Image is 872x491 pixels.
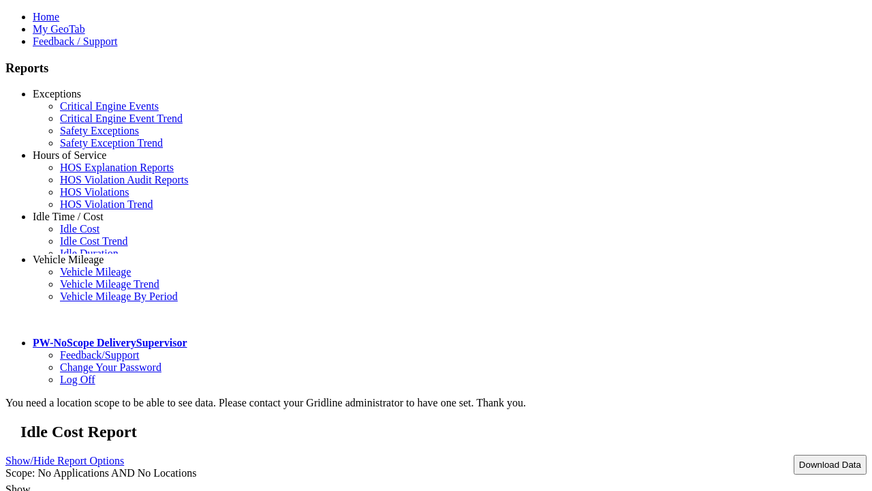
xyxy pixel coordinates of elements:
a: Safety Exception Trend [60,137,163,149]
a: Idle Duration [60,248,119,259]
button: Download Data [794,455,867,475]
a: Idle Cost Trend [60,235,128,247]
a: Show/Hide Report Options [5,451,124,470]
a: Vehicle Mileage Trend [60,278,159,290]
span: Scope: No Applications AND No Locations [5,467,196,479]
a: HOS Violation Audit Reports [60,174,189,185]
a: HOS Violations [60,186,129,198]
a: Feedback / Support [33,35,117,47]
a: Feedback/Support [60,349,139,361]
div: You need a location scope to be able to see data. Please contact your Gridline administrator to h... [5,397,867,409]
h2: Idle Cost Report [20,423,867,441]
h3: Reports [5,61,867,76]
a: Safety Exceptions [60,125,139,136]
a: Idle Cost [60,223,99,235]
a: Critical Engine Event Trend [60,113,183,124]
a: HOS Violation Trend [60,198,153,210]
a: Vehicle Mileage [33,254,104,265]
a: Vehicle Mileage By Period [60,291,178,302]
a: PW-NoScope DeliverySupervisor [33,337,187,348]
a: Home [33,11,59,23]
a: Hours of Service [33,149,106,161]
a: Critical Engine Events [60,100,159,112]
a: Log Off [60,374,95,385]
a: HOS Explanation Reports [60,162,174,173]
a: Change Your Password [60,361,161,373]
a: Idle Time / Cost [33,211,104,222]
a: My GeoTab [33,23,85,35]
a: Exceptions [33,88,81,100]
a: Vehicle Mileage [60,266,131,278]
